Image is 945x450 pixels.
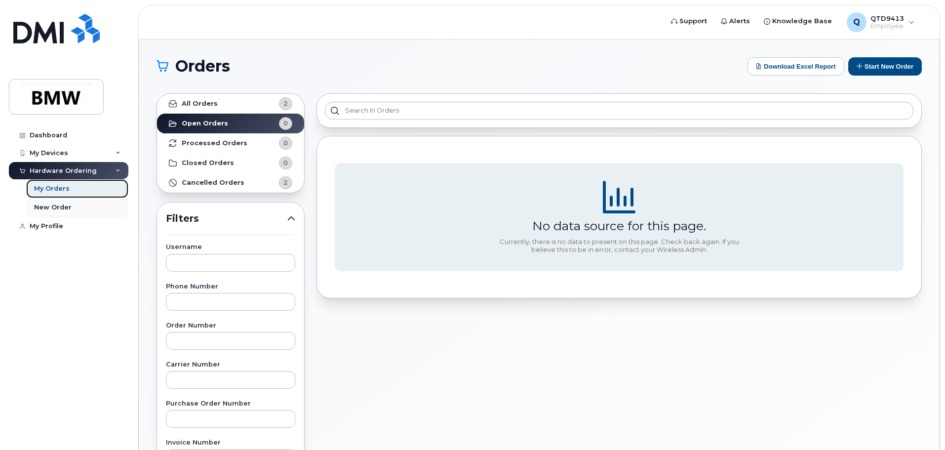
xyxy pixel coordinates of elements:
[748,57,844,76] button: Download Excel Report
[283,119,288,128] span: 0
[325,102,913,120] input: Search in orders
[166,244,295,250] label: Username
[166,211,287,226] span: Filters
[283,178,288,187] span: 2
[166,440,295,446] label: Invoice Number
[157,173,304,193] a: Cancelled Orders2
[166,323,295,329] label: Order Number
[182,120,228,127] strong: Open Orders
[166,362,295,368] label: Carrier Number
[283,99,288,108] span: 2
[848,57,922,76] button: Start New Order
[532,218,706,233] div: No data source for this page.
[182,179,244,187] strong: Cancelled Orders
[157,133,304,153] a: Processed Orders0
[157,153,304,173] a: Closed Orders0
[166,401,295,407] label: Purchase Order Number
[182,159,234,167] strong: Closed Orders
[166,284,295,290] label: Phone Number
[902,407,938,443] iframe: Messenger Launcher
[182,100,218,108] strong: All Orders
[496,238,743,253] div: Currently, there is no data to present on this page. Check back again. If you believe this to be ...
[157,94,304,114] a: All Orders2
[175,59,230,74] span: Orders
[283,158,288,167] span: 0
[283,138,288,148] span: 0
[182,139,247,147] strong: Processed Orders
[157,114,304,133] a: Open Orders0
